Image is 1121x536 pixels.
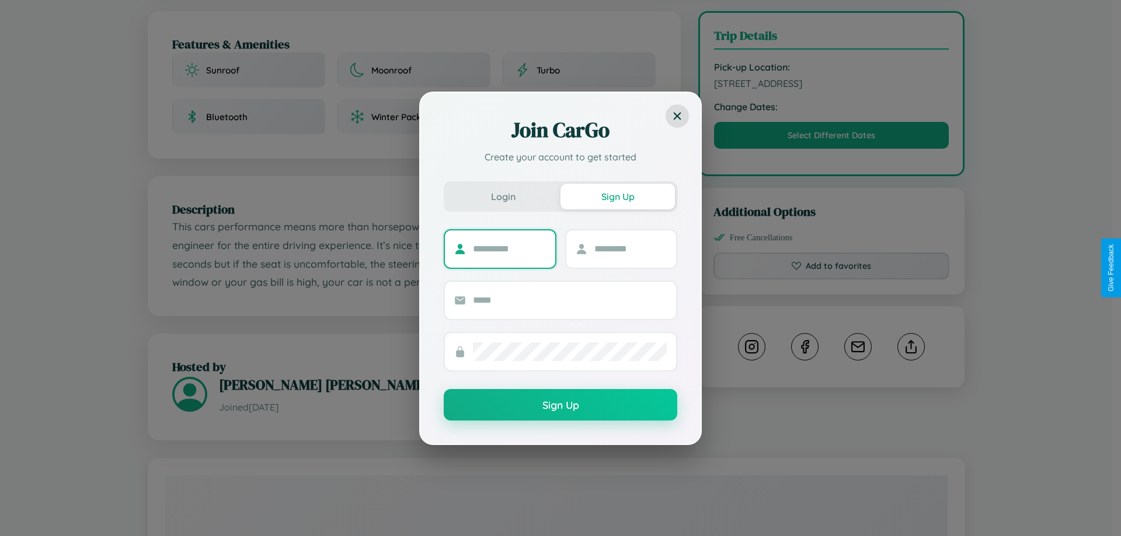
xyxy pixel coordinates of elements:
button: Login [446,184,560,209]
p: Create your account to get started [444,150,677,164]
button: Sign Up [560,184,675,209]
div: Give Feedback [1107,244,1115,292]
button: Sign Up [444,389,677,421]
h2: Join CarGo [444,116,677,144]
